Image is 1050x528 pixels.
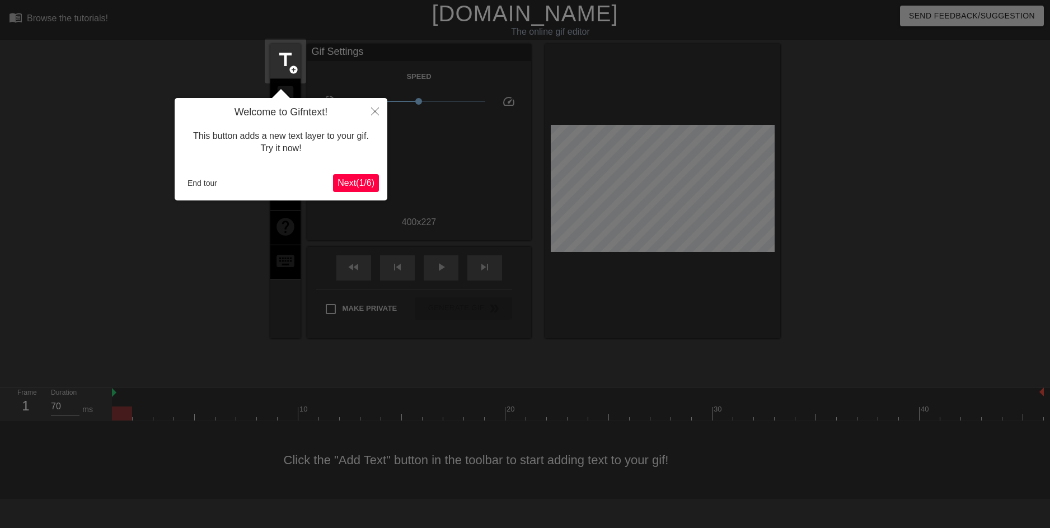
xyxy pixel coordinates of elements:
div: This button adds a new text layer to your gif. Try it now! [183,119,379,166]
h4: Welcome to Gifntext! [183,106,379,119]
span: Next ( 1 / 6 ) [337,178,374,188]
button: End tour [183,175,222,191]
button: Close [363,98,387,124]
button: Next [333,174,379,192]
